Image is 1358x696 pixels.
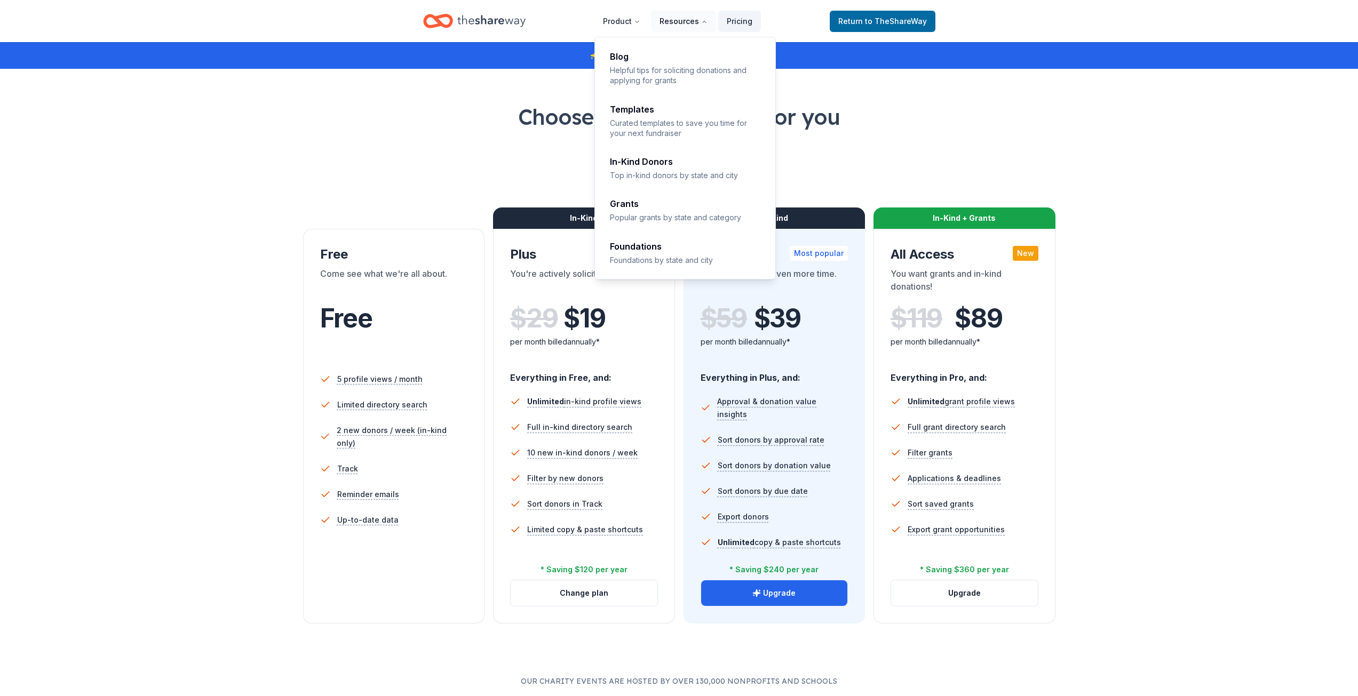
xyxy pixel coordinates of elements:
[423,9,526,34] a: Home
[527,446,638,459] span: 10 new in-kind donors / week
[595,37,776,280] div: Resources
[610,65,761,86] p: Helpful tips for soliciting donations and applying for grants
[610,118,761,139] p: Curated templates to save you time for your next fundraiser
[701,362,848,385] div: Everything in Plus, and:
[337,373,423,386] span: 5 profile views / month
[718,538,755,547] span: Unlimited
[594,11,649,32] button: Product
[337,398,427,411] span: Limited directory search
[610,242,761,251] div: Foundations
[908,421,1006,434] span: Full grant directory search
[603,193,768,229] a: GrantsPopular grants by state and category
[701,580,848,606] button: Upgrade
[527,498,602,510] span: Sort donors in Track
[718,510,769,523] span: Export donors
[718,434,824,446] span: Sort donors by approval rate
[541,563,628,576] div: * Saving $120 per year
[610,170,761,180] p: Top in-kind donors by state and city
[873,207,1055,229] div: In-Kind + Grants
[610,199,761,208] div: Grants
[891,580,1038,606] button: Upgrade
[527,523,643,536] span: Limited copy & paste shortcuts
[891,335,1038,348] div: per month billed annually*
[337,462,358,475] span: Track
[176,675,1183,687] p: Our charity events are hosted by over 130,000 nonprofits and schools
[908,446,952,459] span: Filter grants
[510,335,658,348] div: per month billed annually*
[729,563,819,576] div: * Saving $240 per year
[718,538,841,547] span: copy & paste shortcuts
[754,303,801,333] span: $ 39
[610,212,761,222] p: Popular grants by state and category
[891,362,1038,385] div: Everything in Pro, and:
[790,246,848,261] div: Most popular
[610,255,761,265] p: Foundations by state and city
[510,246,658,263] div: Plus
[701,335,848,348] div: per month billed annually*
[320,302,372,334] span: Free
[838,15,927,28] span: Return
[955,303,1002,333] span: $ 89
[701,267,848,297] div: You want to save even more time.
[527,472,603,485] span: Filter by new donors
[610,52,761,61] div: Blog
[337,514,399,526] span: Up-to-date data
[176,102,1183,132] h1: Choose the perfect plan for you
[718,485,808,498] span: Sort donors by due date
[717,395,848,421] span: Approval & donation value insights
[920,563,1009,576] div: * Saving $360 per year
[830,11,935,32] a: Returnto TheShareWay
[718,11,761,32] a: Pricing
[527,397,564,406] span: Unlimited
[527,421,632,434] span: Full in-kind directory search
[320,246,468,263] div: Free
[891,246,1038,263] div: All Access
[603,99,768,145] a: TemplatesCurated templates to save you time for your next fundraiser
[908,397,1015,406] span: grant profile views
[908,523,1005,536] span: Export grant opportunities
[563,303,605,333] span: $ 19
[510,267,658,297] div: You're actively soliciting donations.
[908,397,944,406] span: Unlimited
[865,17,927,26] span: to TheShareWay
[718,459,831,472] span: Sort donors by donation value
[594,9,761,34] nav: Main
[603,236,768,271] a: FoundationsFoundations by state and city
[610,157,761,166] div: In-Kind Donors
[603,151,768,187] a: In-Kind DonorsTop in-kind donors by state and city
[510,362,658,385] div: Everything in Free, and:
[891,267,1038,297] div: You want grants and in-kind donations!
[511,580,657,606] button: Change plan
[337,424,467,450] span: 2 new donors / week (in-kind only)
[603,46,768,92] a: BlogHelpful tips for soliciting donations and applying for grants
[610,105,761,114] div: Templates
[908,472,1001,485] span: Applications & deadlines
[337,488,399,501] span: Reminder emails
[651,11,716,32] button: Resources
[527,397,641,406] span: in-kind profile views
[1013,246,1038,261] div: New
[908,498,974,510] span: Sort saved grants
[320,267,468,297] div: Come see what we're all about.
[493,207,675,229] div: In-Kind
